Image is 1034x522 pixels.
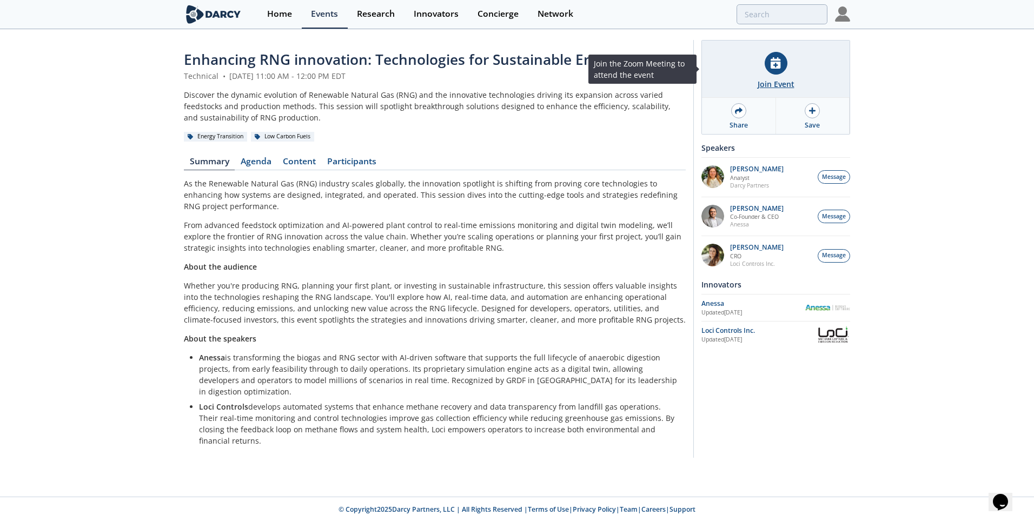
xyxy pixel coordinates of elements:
[701,326,816,336] div: Loci Controls Inc.
[414,10,459,18] div: Innovators
[701,309,805,317] div: Updated [DATE]
[822,212,846,221] span: Message
[620,505,638,514] a: Team
[730,220,784,228] p: Anessa
[235,157,277,170] a: Agenda
[730,174,784,182] p: Analyst
[199,352,225,363] strong: Anessa
[758,78,794,90] div: Join Event
[267,10,292,18] div: Home
[730,213,784,220] p: Co-Founder & CEO
[816,325,850,344] img: Loci Controls Inc.
[701,336,816,344] div: Updated [DATE]
[199,352,678,397] p: is transforming the biogas and RNG sector with AI-driven software that supports the full lifecycl...
[818,249,850,263] button: Message
[528,505,569,514] a: Terms of Use
[311,10,338,18] div: Events
[737,4,827,24] input: Advanced Search
[184,50,622,69] span: Enhancing RNG innovation: Technologies for Sustainable Energy
[184,89,686,123] div: Discover the dynamic evolution of Renewable Natural Gas (RNG) and the innovative technologies dri...
[730,165,784,173] p: [PERSON_NAME]
[701,244,724,266] img: 737ad19b-6c50-4cdf-92c7-29f5966a019e
[321,157,382,170] a: Participants
[357,10,395,18] div: Research
[184,262,257,272] strong: About the audience
[805,121,820,130] div: Save
[221,71,227,81] span: •
[277,157,321,170] a: Content
[818,210,850,223] button: Message
[184,178,686,212] p: As the Renewable Natural Gas (RNG) industry scales globally, the innovation spotlight is shifting...
[805,305,850,311] img: Anessa
[184,333,256,344] strong: About the speakers
[701,275,850,294] div: Innovators
[670,505,695,514] a: Support
[251,132,314,142] div: Low Carbon Fuels
[730,252,784,260] p: CRO
[184,219,686,253] p: From advanced feedstock optimization and AI-powered plant control to real-time emissions monitori...
[701,299,805,309] div: Anessa
[701,205,724,227] img: 1fdb2308-3d70-46db-bc64-f6eabefcce4d
[730,244,784,251] p: [PERSON_NAME]
[538,10,573,18] div: Network
[184,280,686,325] p: Whether you're producing RNG, planning your first plant, or investing in sustainable infrastructu...
[730,205,784,212] p: [PERSON_NAME]
[184,132,247,142] div: Energy Transition
[117,505,917,514] p: © Copyright 2025 Darcy Partners, LLC | All Rights Reserved | | | | |
[573,505,616,514] a: Privacy Policy
[701,298,850,317] a: Anessa Updated[DATE] Anessa
[730,121,748,130] div: Share
[184,157,235,170] a: Summary
[641,505,666,514] a: Careers
[184,70,686,82] div: Technical [DATE] 11:00 AM - 12:00 PM EDT
[199,401,678,446] p: develops automated systems that enhance methane recovery and data transparency from landfill gas ...
[822,173,846,182] span: Message
[989,479,1023,511] iframe: chat widget
[818,170,850,184] button: Message
[701,325,850,344] a: Loci Controls Inc. Updated[DATE] Loci Controls Inc.
[822,251,846,260] span: Message
[701,165,724,188] img: fddc0511-1997-4ded-88a0-30228072d75f
[701,138,850,157] div: Speakers
[184,5,243,24] img: logo-wide.svg
[730,182,784,189] p: Darcy Partners
[199,401,248,412] strong: Loci Controls
[478,10,519,18] div: Concierge
[835,6,850,22] img: Profile
[730,260,784,267] p: Loci Controls Inc.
